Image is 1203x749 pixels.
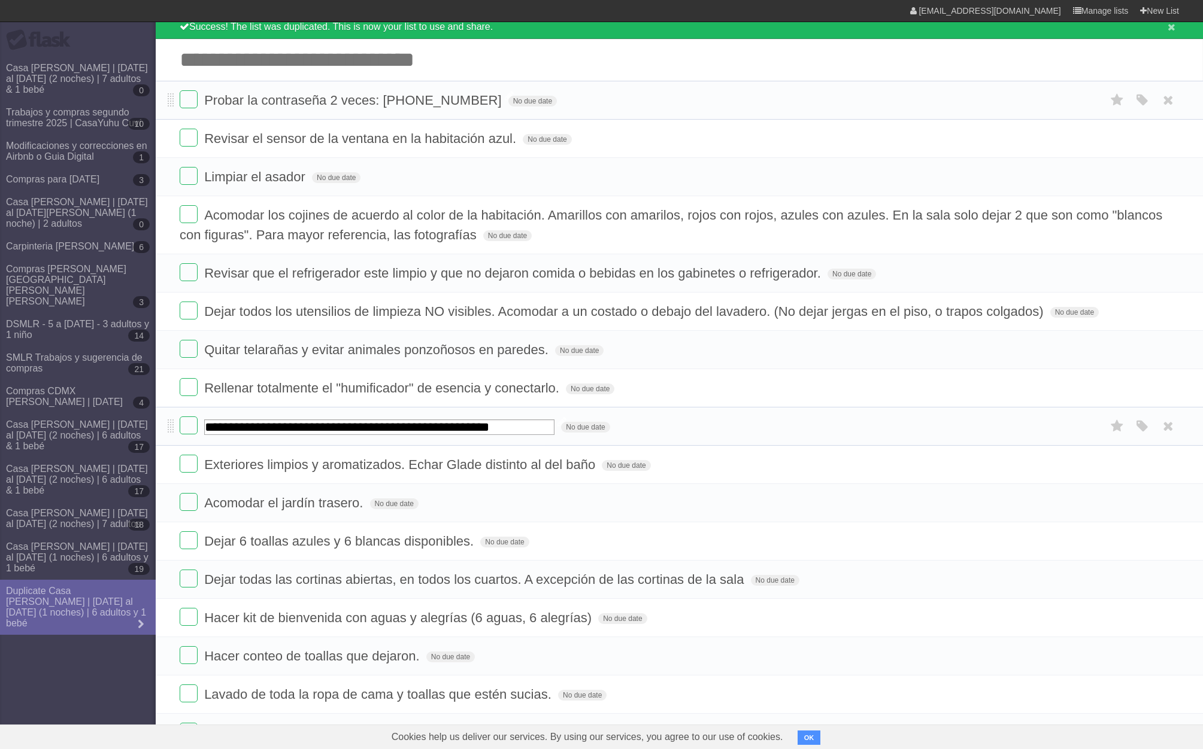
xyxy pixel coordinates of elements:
[204,534,477,549] span: Dejar 6 toallas azules y 6 blancas disponibles.
[6,29,78,51] div: Flask
[128,118,150,130] b: 10
[555,345,604,356] span: No due date
[133,397,150,409] b: 4
[180,167,198,185] label: Done
[598,613,647,624] span: No due date
[204,457,598,472] span: Exteriores limpios y aromatizados. Echar Glade distinto al del baño
[133,218,150,230] b: 0
[180,646,198,664] label: Done
[180,205,198,223] label: Done
[426,651,475,662] span: No due date
[180,608,198,626] label: Done
[480,537,529,547] span: No due date
[180,90,198,108] label: Done
[566,383,614,394] span: No due date
[180,493,198,511] label: Done
[180,723,198,741] label: Done
[1106,90,1129,110] label: Star task
[798,730,821,745] button: OK
[180,378,198,396] label: Done
[1050,307,1099,318] span: No due date
[180,208,1162,242] span: Acomodar los cojines de acuerdo al color de la habitación. Amarillos con amarilos, rojos con rojo...
[204,93,504,108] span: Probar la contraseña 2 veces: [PHONE_NUMBER]
[204,572,747,587] span: Dejar todas las cortinas abiertas, en todos los cuartos. A excepción de las cortinas de la sala
[133,241,150,253] b: 6
[751,575,799,586] span: No due date
[204,610,595,625] span: Hacer kit de bienvenida con aguas y alegrías (6 aguas, 6 alegrías)
[180,570,198,587] label: Done
[380,725,795,749] span: Cookies help us deliver our services. By using our services, you agree to our use of cookies.
[133,296,150,308] b: 3
[180,263,198,281] label: Done
[483,230,532,241] span: No due date
[523,134,571,145] span: No due date
[180,455,198,473] label: Done
[558,690,607,701] span: No due date
[602,460,650,471] span: No due date
[156,16,1203,39] div: Success! The list was duplicated. This is now your list to use and share.
[204,495,366,510] span: Acomodar el jardín trasero.
[370,498,419,509] span: No due date
[128,330,150,342] b: 14
[204,169,308,184] span: Limpiar el asador
[508,96,557,106] span: No due date
[180,416,198,434] label: Done
[312,172,360,183] span: No due date
[180,302,198,319] label: Done
[180,340,198,358] label: Done
[204,304,1046,319] span: Dejar todos los utensilios de limpieza NO visibles. Acomodar a un costado o debajo del lavadero. ...
[133,151,150,163] b: 1
[204,648,423,663] span: Hacer conteo de toallas que dejaron.
[204,380,562,395] span: Rellenar totalmente el "humificador" de esencia y conectarlo.
[133,174,150,186] b: 3
[180,129,198,147] label: Done
[1106,416,1129,436] label: Star task
[128,485,150,497] b: 17
[204,342,551,357] span: Quitar telarañas y evitar animales ponzoñosos en paredes.
[133,84,150,96] b: 0
[180,531,198,549] label: Done
[828,269,876,279] span: No due date
[128,519,150,531] b: 18
[204,266,824,281] span: Revisar que el refrigerador este limpio y que no dejaron comida o bebidas en los gabinetes o refr...
[180,684,198,702] label: Done
[204,131,519,146] span: Revisar el sensor de la ventana en la habitación azul.
[128,363,150,375] b: 21
[561,422,610,433] span: No due date
[128,441,150,453] b: 17
[128,563,150,575] b: 19
[204,687,554,702] span: Lavado de toda la ropa de cama y toallas que estén sucias.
